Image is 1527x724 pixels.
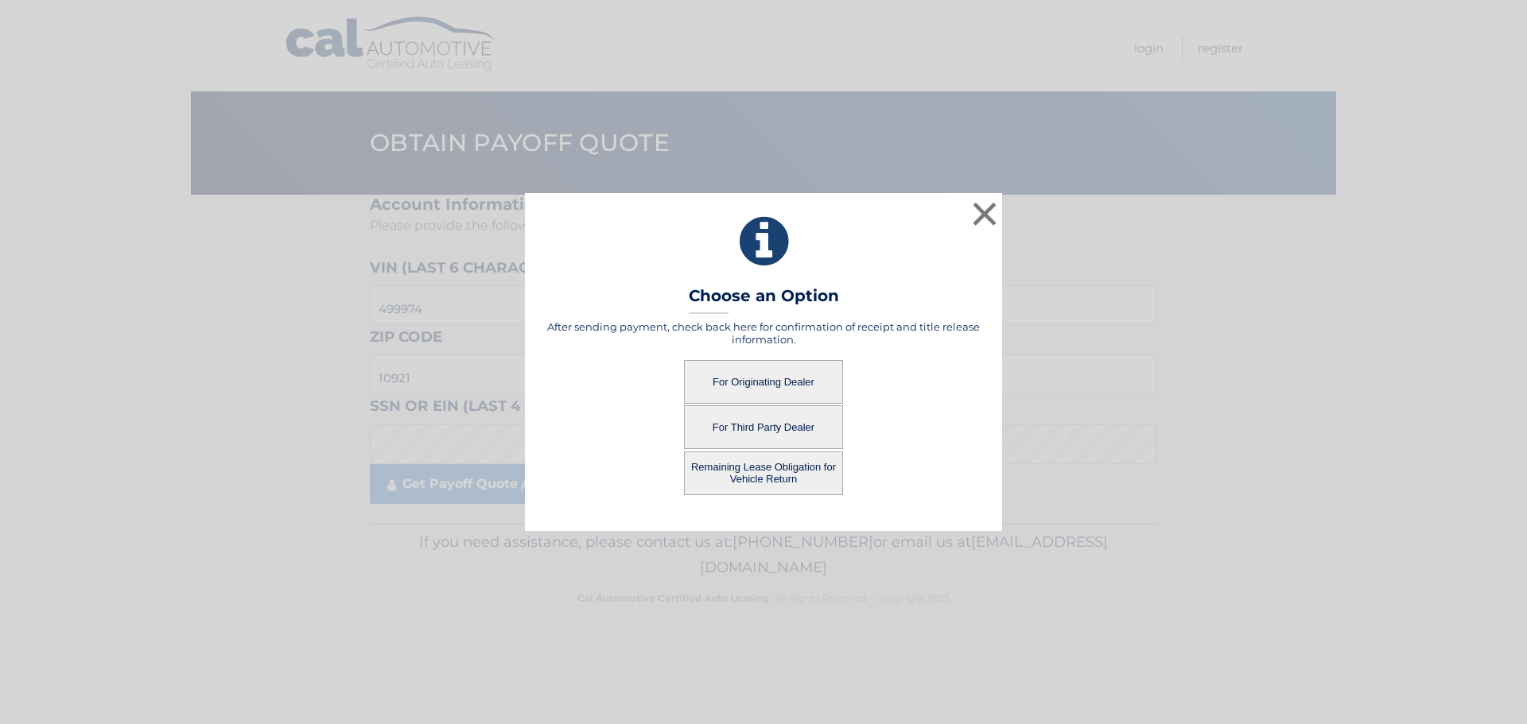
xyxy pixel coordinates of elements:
button: × [969,198,1001,230]
button: For Originating Dealer [684,360,843,404]
h3: Choose an Option [689,286,839,314]
button: For Third Party Dealer [684,405,843,449]
h5: After sending payment, check back here for confirmation of receipt and title release information. [545,320,982,346]
button: Remaining Lease Obligation for Vehicle Return [684,451,843,495]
